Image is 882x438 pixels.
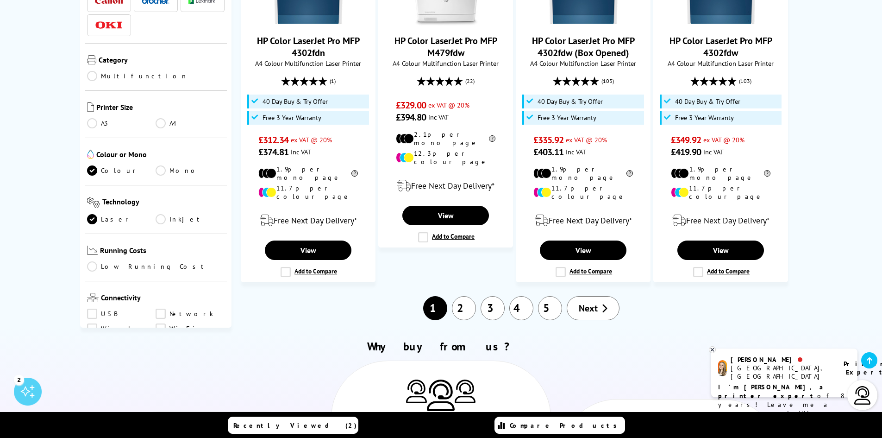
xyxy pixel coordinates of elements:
span: 40 Day Buy & Try Offer [263,98,328,105]
a: HP Color LaserJet Pro MFP 4302fdn [257,35,360,59]
div: [GEOGRAPHIC_DATA], [GEOGRAPHIC_DATA] [731,364,832,381]
img: user-headset-light.svg [853,386,872,405]
span: Next [579,302,598,314]
a: View [540,241,626,260]
span: (103) [739,72,751,90]
li: 11.7p per colour page [671,184,770,201]
a: 2 [452,296,476,320]
label: Add to Compare [418,232,475,242]
span: A4 Colour Multifunction Laser Printer [246,59,370,68]
a: HP Color LaserJet Pro MFP 4302fdw [669,35,772,59]
a: HP Color LaserJet Pro MFP M479fdw [394,35,497,59]
img: Printer Size [87,102,94,112]
a: Next [567,296,619,320]
li: 11.7p per colour page [258,184,358,201]
img: Printer Experts [406,380,427,403]
span: inc VAT [566,147,586,156]
b: I'm [PERSON_NAME], a printer expert [718,383,826,400]
li: 1.9p per mono page [533,165,633,182]
div: [PERSON_NAME] [731,355,832,364]
li: 12.3p per colour page [396,149,495,166]
div: modal_delivery [246,208,370,234]
a: HP Color LaserJet Pro MFP M479fdw [411,18,481,27]
img: Colour or Mono [87,150,94,159]
span: £403.11 [533,146,563,158]
span: (1) [330,72,336,90]
span: (103) [601,72,614,90]
span: £349.92 [671,134,701,146]
span: ex VAT @ 20% [703,135,744,144]
span: £394.80 [396,111,426,123]
span: £312.34 [258,134,288,146]
img: Category [87,55,96,64]
a: HP Color LaserJet Pro MFP 4302fdw [686,18,756,27]
span: Colour or Mono [96,150,225,161]
img: OKI [95,21,123,29]
a: OKI [95,19,123,31]
a: View [677,241,763,260]
label: Add to Compare [693,267,750,277]
img: Technology [87,197,100,208]
a: Mono [156,165,225,176]
div: modal_delivery [658,208,783,234]
div: modal_delivery [383,173,508,199]
label: Add to Compare [281,267,337,277]
img: amy-livechat.png [718,360,727,376]
a: View [402,206,488,225]
img: Printer Experts [427,380,455,412]
li: 1.9p per mono page [258,165,358,182]
span: 40 Day Buy & Try Offer [675,98,740,105]
span: Technology [102,197,225,209]
a: Multifunction [87,71,188,81]
a: USB [87,309,156,319]
a: HP Color LaserJet Pro MFP 4302fdn [274,18,343,27]
a: View [265,241,351,260]
div: modal_delivery [521,208,645,234]
a: Wi-Fi Direct [156,324,225,334]
span: Free 3 Year Warranty [675,114,734,121]
span: inc VAT [291,147,311,156]
span: ex VAT @ 20% [566,135,607,144]
img: Running Costs [87,246,98,255]
a: Recently Viewed (2) [228,417,358,434]
a: HP Color LaserJet Pro MFP 4302fdw (Box Opened) [532,35,635,59]
span: A4 Colour Multifunction Laser Printer [383,59,508,68]
span: A4 Colour Multifunction Laser Printer [521,59,645,68]
span: Free 3 Year Warranty [538,114,596,121]
span: inc VAT [428,113,449,121]
span: ex VAT @ 20% [291,135,332,144]
a: Laser [87,214,156,224]
a: 5 [538,296,562,320]
span: £374.81 [258,146,288,158]
span: A4 Colour Multifunction Laser Printer [658,59,783,68]
span: £335.92 [533,134,563,146]
img: Printer Experts [455,380,475,403]
img: Connectivity [87,293,99,302]
span: Printer Size [96,102,225,114]
li: 1.9p per mono page [671,165,770,182]
a: 3 [481,296,505,320]
span: (22) [465,72,475,90]
span: £329.00 [396,99,426,111]
span: Connectivity [101,293,225,304]
a: Compare Products [494,417,625,434]
span: Running Costs [100,246,225,257]
span: inc VAT [703,147,724,156]
a: Inkjet [156,214,225,224]
a: Low Running Cost [87,261,225,272]
span: Recently Viewed (2) [233,421,357,430]
span: Free 3 Year Warranty [263,114,321,121]
a: A3 [87,118,156,128]
a: A4 [156,118,225,128]
li: 2.1p per mono page [396,130,495,147]
span: 40 Day Buy & Try Offer [538,98,603,105]
h2: Why buy from us? [97,339,785,354]
a: 4 [509,296,533,320]
p: of 8 years! Leave me a message and I'll respond ASAP [718,383,851,427]
a: HP Color LaserJet Pro MFP 4302fdw (Box Opened) [549,18,618,27]
span: ex VAT @ 20% [428,101,469,109]
label: Add to Compare [556,267,612,277]
span: £419.90 [671,146,701,158]
a: Wireless [87,324,156,334]
div: 2 [14,375,24,385]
